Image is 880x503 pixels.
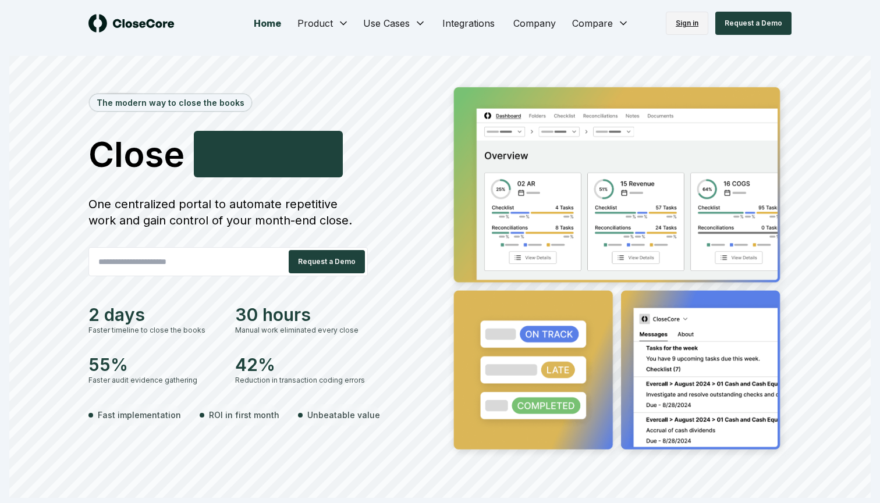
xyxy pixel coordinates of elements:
[715,12,792,35] button: Request a Demo
[235,354,368,375] div: 42%
[244,12,290,35] a: Home
[297,16,333,30] span: Product
[88,375,221,386] div: Faster audit evidence gathering
[363,16,410,30] span: Use Cases
[209,409,279,421] span: ROI in first month
[290,12,356,35] button: Product
[88,14,175,33] img: logo
[565,12,636,35] button: Compare
[504,12,565,35] a: Company
[433,12,504,35] a: Integrations
[90,94,251,111] div: The modern way to close the books
[445,79,792,462] img: Jumbotron
[98,409,181,421] span: Fast implementation
[572,16,613,30] span: Compare
[235,304,368,325] div: 30 hours
[356,12,433,35] button: Use Cases
[88,196,368,229] div: One centralized portal to automate repetitive work and gain control of your month-end close.
[307,409,380,421] span: Unbeatable value
[235,375,368,386] div: Reduction in transaction coding errors
[235,325,368,336] div: Manual work eliminated every close
[88,304,221,325] div: 2 days
[289,250,365,273] button: Request a Demo
[88,354,221,375] div: 55%
[666,12,708,35] a: Sign in
[88,137,184,172] span: Close
[88,325,221,336] div: Faster timeline to close the books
